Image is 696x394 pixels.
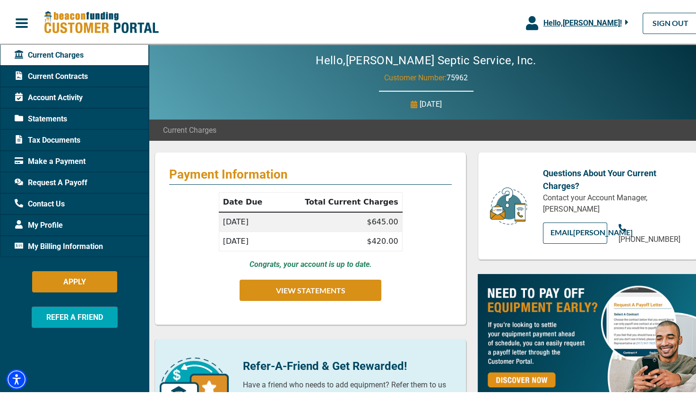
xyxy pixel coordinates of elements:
span: Current Contracts [15,69,88,80]
p: Payment Information [169,165,452,180]
p: Congrats, your account is up to date. [249,257,372,268]
button: REFER A FRIEND [32,305,118,326]
p: [DATE] [420,97,442,108]
span: [PHONE_NUMBER] [619,233,680,242]
span: Request A Payoff [15,175,87,187]
span: Customer Number: [384,71,447,80]
p: Refer-A-Friend & Get Rewarded! [243,356,452,373]
span: Statements [15,111,67,123]
td: $420.00 [277,230,402,249]
a: [PHONE_NUMBER] [619,221,683,243]
span: Current Charges [15,48,84,59]
td: [DATE] [219,230,277,249]
span: Hello, [PERSON_NAME] ! [543,17,621,26]
td: [DATE] [219,210,277,230]
span: Tax Documents [15,133,80,144]
span: My Billing Information [15,239,103,250]
span: Contact Us [15,197,65,208]
th: Total Current Charges [277,191,402,211]
button: VIEW STATEMENTS [240,278,381,299]
p: Questions About Your Current Charges? [543,165,683,190]
span: My Profile [15,218,63,229]
span: Account Activity [15,90,83,102]
img: Beacon Funding Customer Portal Logo [43,9,159,33]
span: 75962 [447,71,468,80]
span: Current Charges [163,123,216,134]
th: Date Due [219,191,277,211]
td: $645.00 [277,210,402,230]
span: Make a Payment [15,154,86,165]
a: EMAIL[PERSON_NAME] [543,221,607,242]
h2: Hello, [PERSON_NAME] Septic Service, Inc. [287,52,564,66]
p: Contact your Account Manager, [PERSON_NAME] [543,190,683,213]
img: customer-service.png [487,185,530,224]
div: Accessibility Menu [6,367,27,388]
button: APPLY [32,269,117,291]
